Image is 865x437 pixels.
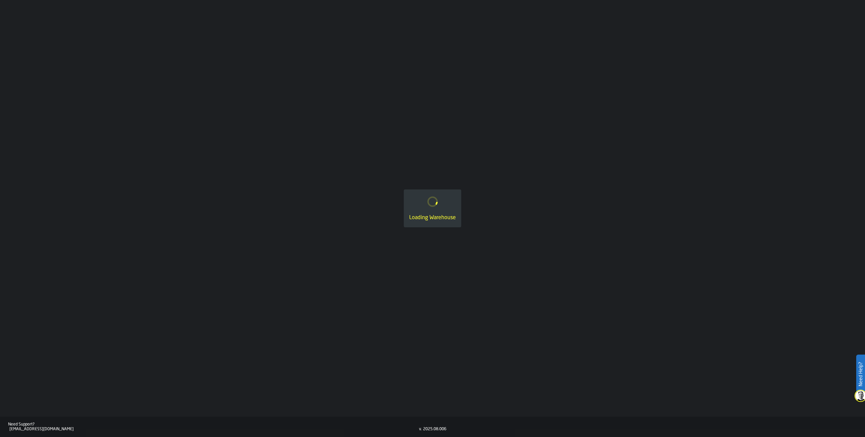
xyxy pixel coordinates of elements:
[409,214,456,222] div: Loading Warehouse
[423,427,446,432] div: 2025.08.006
[8,422,419,427] div: Need Support?
[419,427,422,432] div: v.
[9,427,419,432] div: [EMAIL_ADDRESS][DOMAIN_NAME]
[857,355,864,393] label: Need Help?
[8,422,419,432] a: Need Support?[EMAIL_ADDRESS][DOMAIN_NAME]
